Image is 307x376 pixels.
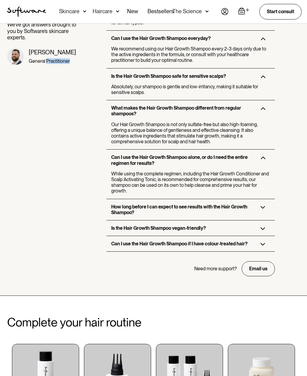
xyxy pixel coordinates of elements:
[245,8,250,13] div: 0
[111,105,261,117] h3: What makes the Hair Growth Shampoo different from regular shampoos?
[194,266,237,272] div: Need more support?
[238,8,250,16] a: Open empty cart
[111,226,206,231] h3: Is the Hair Growth Shampoo vegan-friendly?
[7,7,46,17] a: home
[111,46,270,64] p: We recommend using our Hair Growth Shampoo every 2-3 days only due to the active ingredients in t...
[93,8,112,14] div: Haircare
[111,204,261,216] h3: How long before I can expect to see results with the Hair Growth Shampoo?
[111,155,261,166] h3: Can I use the Hair Growth Shampoo alone, or do I need the entire regimen for results?
[7,7,46,17] img: Software Logo
[83,8,86,14] img: arrow down
[7,315,300,330] h2: Complete your hair routine
[111,171,270,194] p: While using the complete regimen, including the Hair Growth Conditioner and Scalp Activating Toni...
[29,59,76,64] div: General Practitioner
[172,8,202,14] div: The Science
[205,8,209,14] img: arrow down
[29,49,76,56] div: [PERSON_NAME]
[111,84,270,96] p: Absolutely, our shampoo is gentle and low-irritancy, making it suitable for sensitive scalps.
[259,4,302,19] a: Start consult
[111,74,226,79] h3: Is the Hair Growth Shampoo safe for sensitive scalps?
[116,8,119,14] img: arrow down
[7,48,24,65] img: Dr, Matt headshot
[242,262,275,276] a: Email us
[7,22,77,41] p: We’ve got answers brought to you by Software’s skincare experts.
[111,36,211,41] h3: Can I use the Hair Growth Shampoo everyday?
[59,8,79,14] div: Skincare
[111,122,270,145] p: Our Hair Growth Shampoo is not only sulfate-free but also high-foaming, offering a unique balance...
[111,241,248,247] h3: Can I use the Hair Growth Shampoo if I have colour-treated hair?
